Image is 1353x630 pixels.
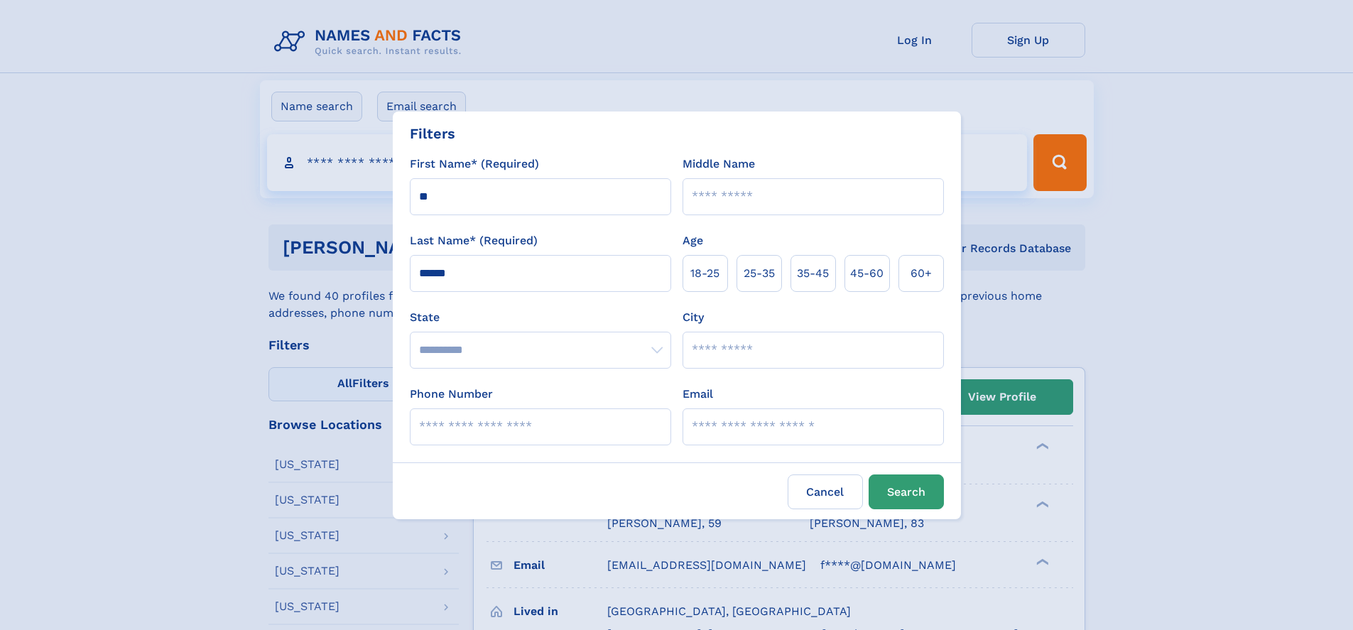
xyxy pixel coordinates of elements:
label: State [410,309,671,326]
div: Filters [410,123,455,144]
label: Last Name* (Required) [410,232,538,249]
label: Middle Name [683,156,755,173]
span: 60+ [911,265,932,282]
label: City [683,309,704,326]
label: Age [683,232,703,249]
label: First Name* (Required) [410,156,539,173]
span: 18‑25 [690,265,719,282]
label: Email [683,386,713,403]
label: Cancel [788,474,863,509]
span: 25‑35 [744,265,775,282]
button: Search [869,474,944,509]
label: Phone Number [410,386,493,403]
span: 45‑60 [850,265,884,282]
span: 35‑45 [797,265,829,282]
